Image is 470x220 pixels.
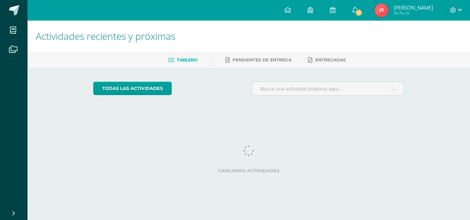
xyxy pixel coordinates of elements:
[355,9,363,16] span: 7
[375,3,388,17] img: 7b7fdfa8384951f93e4da43209f63d17.png
[233,57,291,62] span: Pendientes de entrega
[394,4,433,11] span: [PERSON_NAME]
[93,82,172,95] a: todas las Actividades
[315,57,346,62] span: Entregadas
[177,57,197,62] span: Tablero
[93,168,405,173] label: Cargando actividades
[308,55,346,66] a: Entregadas
[36,30,175,43] span: Actividades recientes y próximas
[225,55,291,66] a: Pendientes de entrega
[252,82,404,95] input: Busca una actividad próxima aquí...
[168,55,197,66] a: Tablero
[394,10,433,16] span: Mi Perfil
